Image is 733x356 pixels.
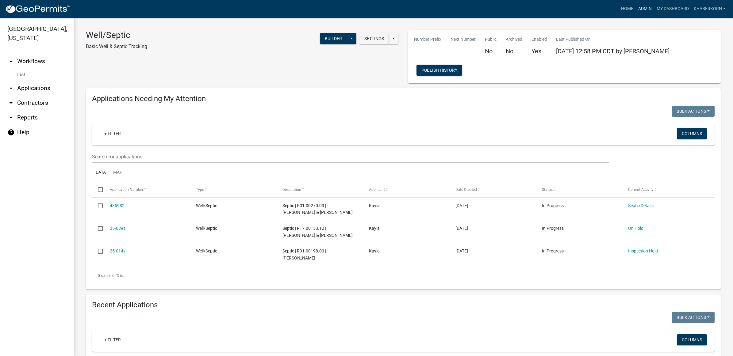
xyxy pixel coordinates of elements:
span: Septic | R01.00198.00 | LLOYD A BUDENSIEK [282,248,326,260]
h5: No [506,47,522,55]
button: Columns [677,334,707,345]
p: Last Published On [556,36,670,43]
datatable-header-cell: Status [536,182,622,197]
p: Enabled [532,36,547,43]
button: Settings [359,33,389,44]
p: Number Prefix [414,36,441,43]
a: + Filter [99,128,126,139]
span: Current Activity [628,187,654,192]
button: Publish History [416,65,462,76]
span: Type [196,187,204,192]
button: Columns [677,128,707,139]
span: Well/Septic [196,248,217,253]
span: Well/Septic [196,203,217,208]
span: In Progress [542,226,564,231]
p: Archived [506,36,522,43]
datatable-header-cell: Applicant [363,182,450,197]
span: In Progress [542,248,564,253]
span: Septic | R01.00270.03 | MICHAL S & ALYSON D ALBERS [282,203,353,215]
h5: Yes [532,47,547,55]
h3: Well/Septic [86,30,147,40]
span: In Progress [542,203,564,208]
div: 3 total [92,268,715,283]
datatable-header-cell: Select [92,182,104,197]
a: 25-014s [110,248,125,253]
datatable-header-cell: Application Number [104,182,190,197]
datatable-header-cell: Current Activity [622,182,709,197]
a: Inspection Hold [628,248,658,253]
h5: No [485,47,497,55]
i: arrow_drop_down [7,85,15,92]
datatable-header-cell: Date Created [450,182,536,197]
span: Status [542,187,553,192]
wm-modal-confirm: Workflow Publish History [416,68,462,73]
span: Well/Septic [196,226,217,231]
p: Next Number [451,36,476,43]
i: help [7,129,15,136]
i: arrow_drop_down [7,114,15,121]
datatable-header-cell: Type [190,182,277,197]
a: khaberkorn [691,3,728,15]
span: Kayla [369,226,380,231]
a: 485982 [110,203,125,208]
span: Septic | R17.00153.12 | RUSSELL & ASHLEY RILEY [282,226,353,238]
span: Application Number [110,187,143,192]
a: On Hold [628,226,643,231]
span: [DATE] 12:58 PM CDT by [PERSON_NAME] [556,47,670,55]
input: Search for applications [92,150,609,163]
i: arrow_drop_down [7,99,15,107]
a: 25-039s [110,226,125,231]
span: 08/08/2025 [455,226,468,231]
span: Kayla [369,248,380,253]
a: Map [109,163,126,183]
a: Home [619,3,636,15]
datatable-header-cell: Description [277,182,363,197]
h4: Applications Needing My Attention [92,94,715,103]
a: Septic Details [628,203,654,208]
span: 0 selected / [98,274,117,278]
span: 05/23/2025 [455,248,468,253]
span: Date Created [455,187,477,192]
span: 09/30/2025 [455,203,468,208]
a: Admin [636,3,654,15]
span: Description [282,187,301,192]
p: Public [485,36,497,43]
p: Basic Well & Septic Tracking [86,43,147,50]
span: Kayla [369,203,380,208]
a: + Filter [99,334,126,345]
button: Bulk Actions [672,106,715,117]
a: Data [92,163,109,183]
i: arrow_drop_up [7,58,15,65]
a: My Dashboard [654,3,691,15]
button: Bulk Actions [672,312,715,323]
button: Builder [320,33,347,44]
h4: Recent Applications [92,301,715,309]
span: Applicant [369,187,385,192]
